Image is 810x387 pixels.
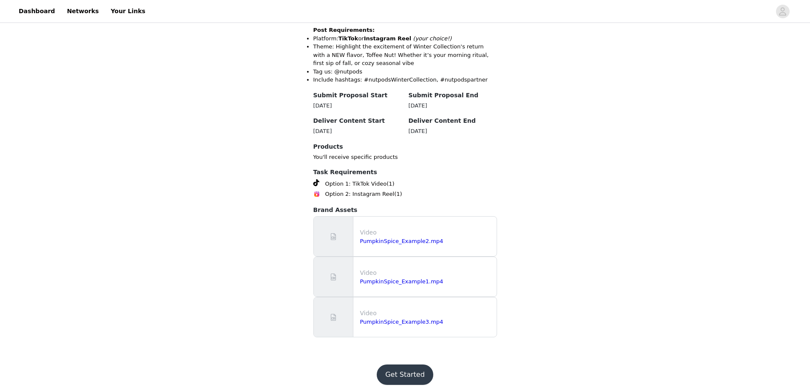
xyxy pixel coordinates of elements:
[360,278,443,285] a: PumpkinSpice_Example1.mp4
[313,76,497,84] p: Include hashtags: #nutpodsWinterCollection, #nutpodspartner
[313,42,497,68] p: Theme: Highlight the excitement of Winter Collection's return with a NEW flavor, Toffee Nut! Whet...
[409,127,497,136] div: [DATE]
[387,180,394,188] span: (1)
[360,309,493,318] p: Video
[325,180,387,188] span: Option 1: TikTok Video
[377,364,433,385] button: Get Started
[325,190,395,198] span: Option 2: Instagram Reel
[364,35,411,42] strong: Instagram Reel
[338,35,358,42] strong: TikTok
[360,238,443,244] a: PumpkinSpice_Example2.mp4
[105,2,151,21] a: Your Links
[409,116,497,125] h4: Deliver Content End
[409,91,497,100] h4: Submit Proposal End
[313,206,497,215] h4: Brand Assets
[313,116,402,125] h4: Deliver Content Start
[313,91,402,100] h4: Submit Proposal Start
[409,102,497,110] div: [DATE]
[313,168,497,177] h4: Task Requirements
[313,127,402,136] div: [DATE]
[394,190,402,198] span: (1)
[360,319,443,325] a: PumpkinSpice_Example3.mp4
[360,228,493,237] p: Video
[313,191,320,198] img: Instagram Reels Icon
[360,268,493,277] p: Video
[14,2,60,21] a: Dashboard
[313,68,497,76] p: Tag us: @nutpods
[313,153,497,161] p: You'll receive specific products
[779,5,787,18] div: avatar
[313,142,497,151] h4: Products
[313,102,402,110] div: [DATE]
[413,35,452,42] em: (your choice!)
[62,2,104,21] a: Networks
[313,34,497,43] p: Platform: or
[313,27,375,33] strong: Post Requirements:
